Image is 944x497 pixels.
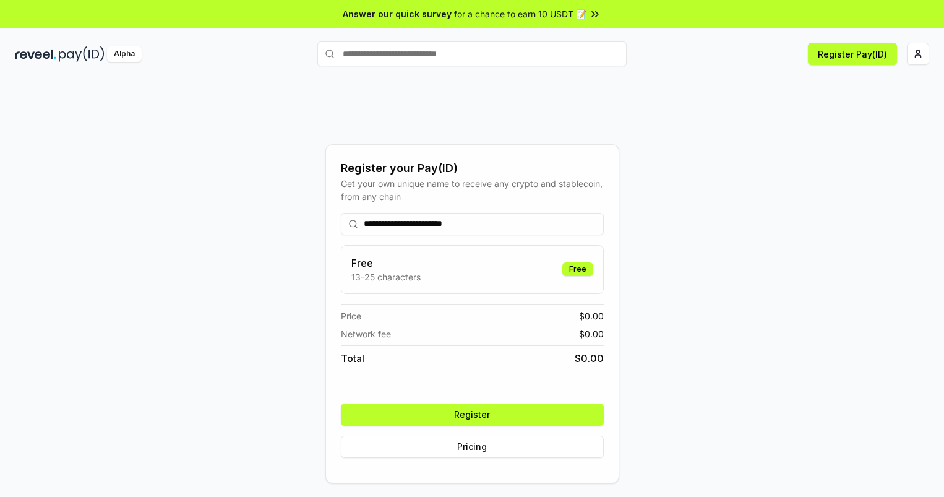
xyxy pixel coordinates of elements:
[579,327,604,340] span: $ 0.00
[343,7,452,20] span: Answer our quick survey
[808,43,897,65] button: Register Pay(ID)
[341,327,391,340] span: Network fee
[351,256,421,270] h3: Free
[341,436,604,458] button: Pricing
[351,270,421,283] p: 13-25 characters
[579,309,604,322] span: $ 0.00
[341,160,604,177] div: Register your Pay(ID)
[107,46,142,62] div: Alpha
[341,309,361,322] span: Price
[562,262,593,276] div: Free
[59,46,105,62] img: pay_id
[341,404,604,426] button: Register
[575,351,604,366] span: $ 0.00
[341,177,604,203] div: Get your own unique name to receive any crypto and stablecoin, from any chain
[454,7,586,20] span: for a chance to earn 10 USDT 📝
[15,46,56,62] img: reveel_dark
[341,351,364,366] span: Total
